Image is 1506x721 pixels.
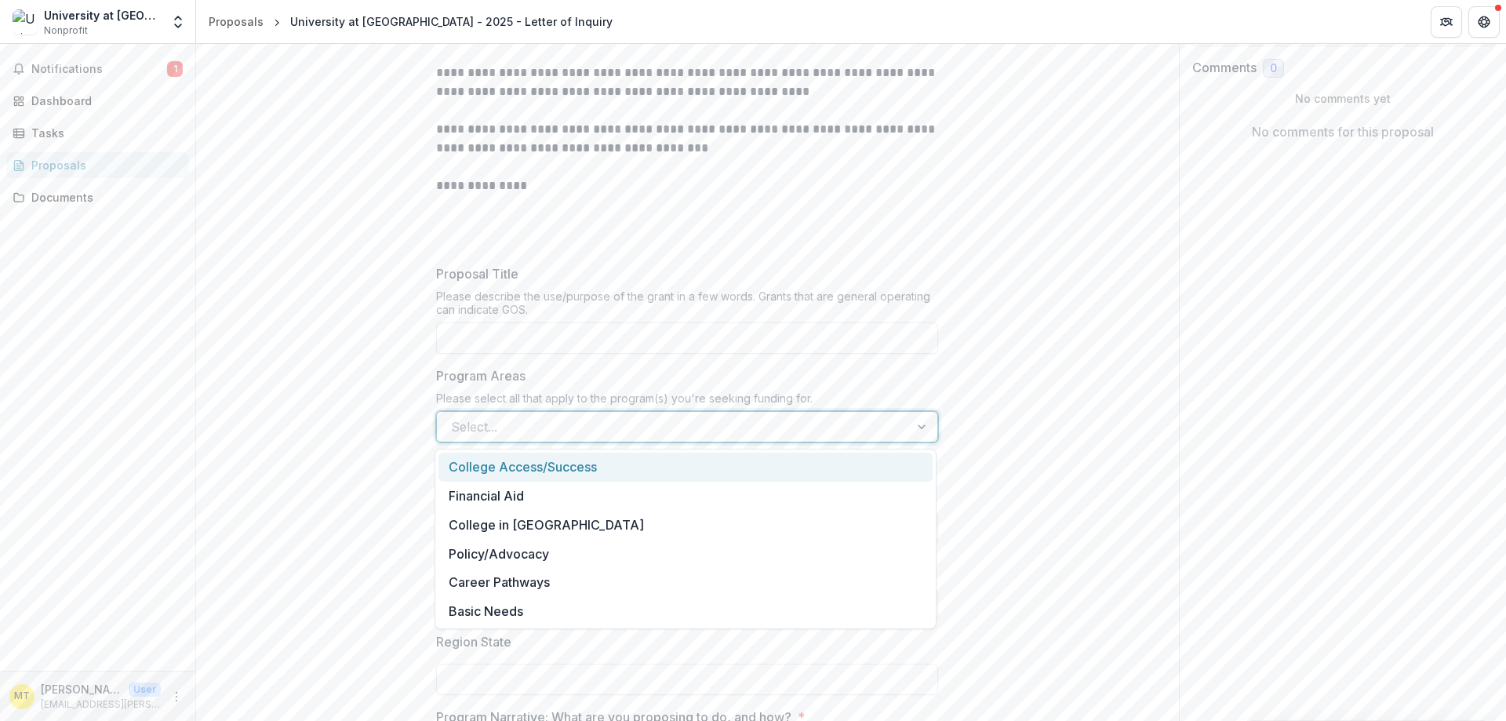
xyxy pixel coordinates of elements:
div: University at [GEOGRAPHIC_DATA] - 2025 - Letter of Inquiry [290,13,613,30]
button: Partners [1431,6,1462,38]
div: Documents [31,189,176,206]
p: No comments for this proposal [1252,122,1434,141]
nav: breadcrumb [202,10,619,33]
button: More [167,687,186,706]
p: Program Areas [436,366,526,385]
div: Proposals [209,13,264,30]
p: No comments yet [1192,90,1494,107]
div: College Access/Success [438,453,933,482]
button: Open entity switcher [167,6,189,38]
a: Proposals [202,10,270,33]
img: University at Buffalo, SUNY [13,9,38,35]
p: [EMAIL_ADDRESS][PERSON_NAME][DOMAIN_NAME] [41,697,161,712]
button: Notifications1 [6,56,189,82]
div: Financial Aid [438,482,933,511]
a: Dashboard [6,88,189,114]
div: Mary Nell Trautner [14,691,30,701]
a: Tasks [6,120,189,146]
span: 1 [167,61,183,77]
div: Tasks [31,125,176,141]
div: College in [GEOGRAPHIC_DATA] [438,510,933,539]
button: Get Help [1468,6,1500,38]
span: Notifications [31,63,167,76]
p: Region State [436,632,511,651]
div: Proposals [31,157,176,173]
p: Proposal Title [436,264,518,283]
span: Nonprofit [44,24,88,38]
div: Policy/Advocacy [438,539,933,568]
div: Please describe the use/purpose of the grant in a few words. Grants that are general operating ca... [436,289,938,322]
p: User [129,683,161,697]
div: University at [GEOGRAPHIC_DATA], [GEOGRAPHIC_DATA] [44,7,161,24]
div: Basic Needs [438,597,933,626]
div: Please select all that apply to the program(s) you're seeking funding for. [436,391,938,411]
span: 0 [1270,62,1277,75]
a: Proposals [6,152,189,178]
p: [PERSON_NAME] [41,681,122,697]
h2: Comments [1192,60,1257,75]
div: Dashboard [31,93,176,109]
a: Documents [6,184,189,210]
div: Career Pathways [438,568,933,597]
